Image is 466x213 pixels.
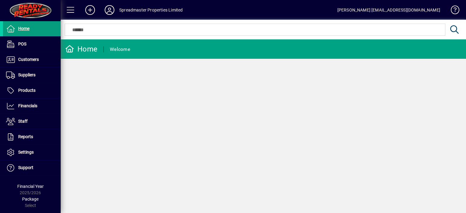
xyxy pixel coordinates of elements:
a: POS [3,37,61,52]
span: Home [18,26,29,31]
span: Staff [18,119,28,124]
button: Add [80,5,100,15]
span: Package [22,197,39,201]
a: Knowledge Base [446,1,458,21]
div: [PERSON_NAME] [EMAIL_ADDRESS][DOMAIN_NAME] [337,5,440,15]
span: Support [18,165,33,170]
span: Financial Year [17,184,44,189]
a: Suppliers [3,68,61,83]
div: Home [65,44,97,54]
a: Reports [3,129,61,145]
a: Staff [3,114,61,129]
a: Financials [3,98,61,114]
span: Financials [18,103,37,108]
a: Customers [3,52,61,67]
span: Settings [18,150,34,155]
span: Suppliers [18,72,35,77]
span: Customers [18,57,39,62]
span: Reports [18,134,33,139]
a: Support [3,160,61,175]
div: Spreadmaster Properties Limited [119,5,183,15]
span: POS [18,42,26,46]
button: Profile [100,5,119,15]
span: Products [18,88,35,93]
a: Settings [3,145,61,160]
a: Products [3,83,61,98]
div: Welcome [110,45,130,54]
